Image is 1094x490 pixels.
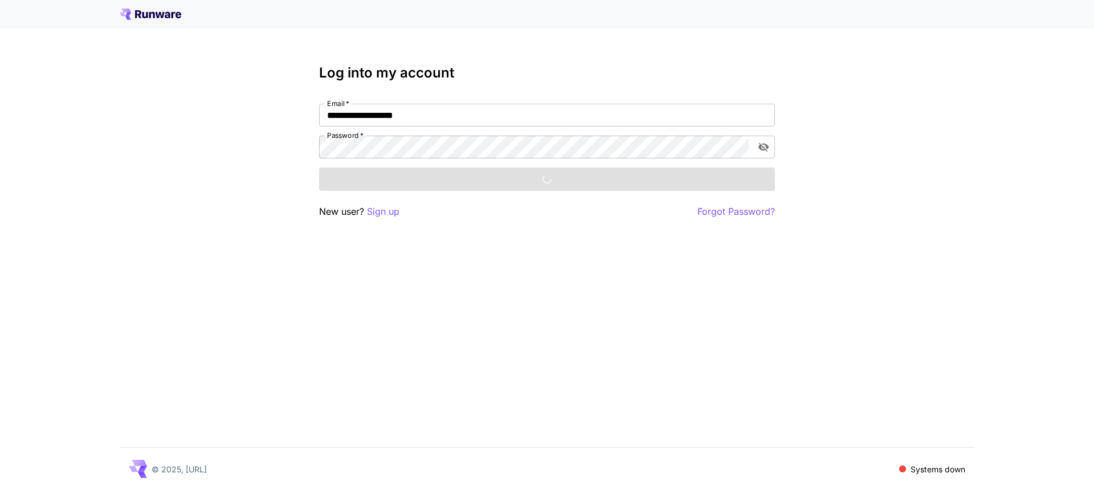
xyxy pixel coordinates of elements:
h3: Log into my account [319,65,775,81]
label: Email [327,99,349,108]
p: © 2025, [URL] [152,463,207,475]
button: toggle password visibility [753,137,774,157]
p: Systems down [911,463,965,475]
button: Forgot Password? [697,205,775,219]
label: Password [327,130,364,140]
button: Sign up [367,205,399,219]
p: New user? [319,205,399,219]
